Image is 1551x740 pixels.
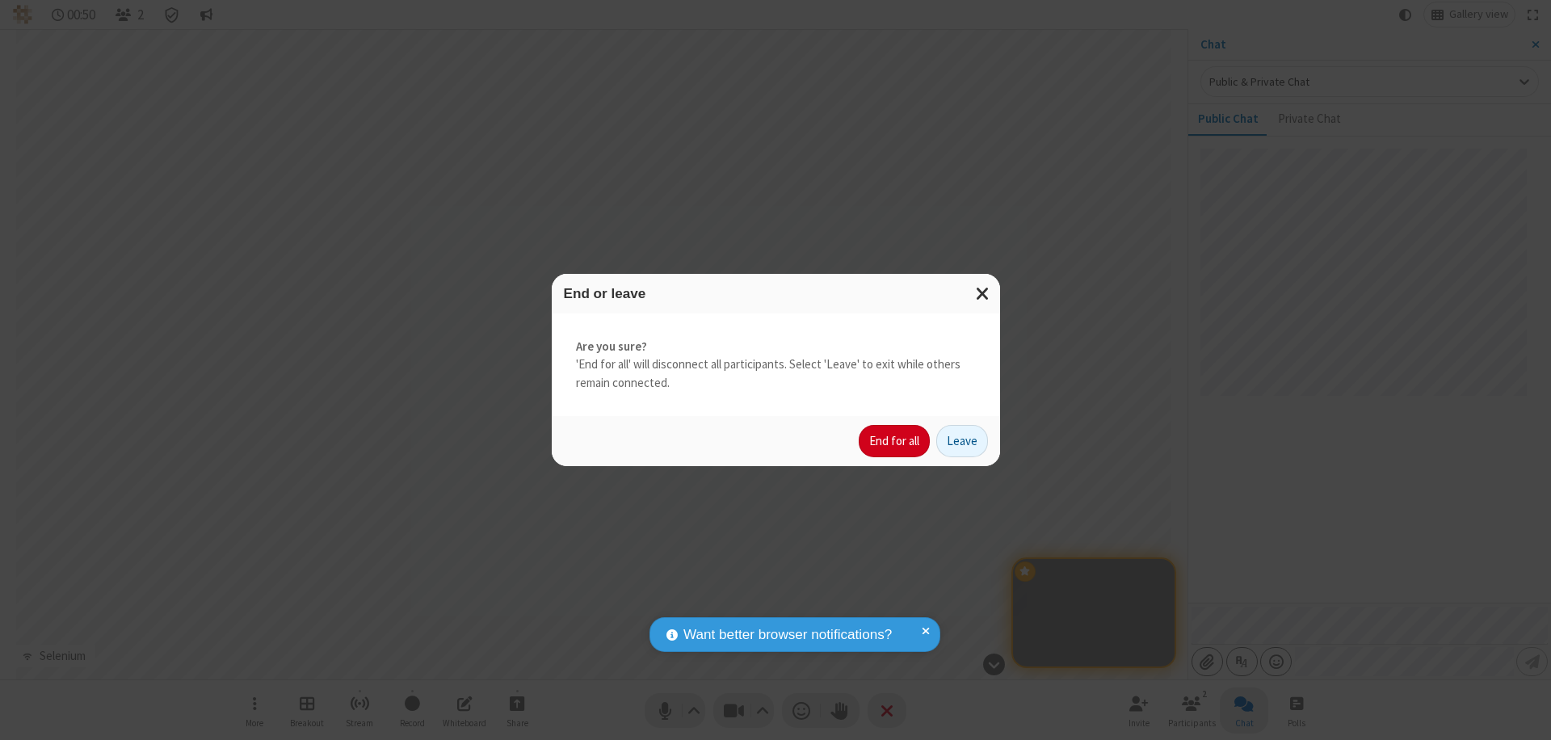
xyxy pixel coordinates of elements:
button: End for all [859,425,930,457]
h3: End or leave [564,286,988,301]
button: Close modal [966,274,1000,313]
div: 'End for all' will disconnect all participants. Select 'Leave' to exit while others remain connec... [552,313,1000,417]
strong: Are you sure? [576,338,976,356]
span: Want better browser notifications? [683,624,892,645]
button: Leave [936,425,988,457]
